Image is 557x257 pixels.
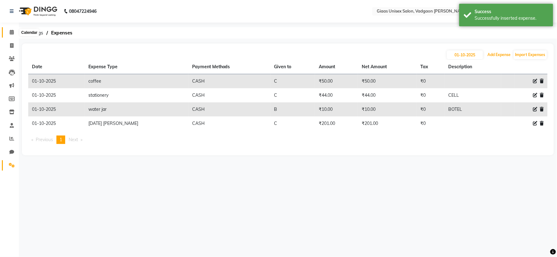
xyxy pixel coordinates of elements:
td: BOTEL [444,102,501,116]
input: PLACEHOLDER.DATE [447,50,483,59]
td: 01-10-2025 [28,74,85,89]
td: stationery [85,88,188,102]
button: Add Expense [486,50,512,59]
td: 01-10-2025 [28,116,85,131]
th: Given to [271,60,315,74]
td: CASH [188,74,271,89]
td: CASH [188,116,271,131]
div: Successfully inserted expense. [475,15,549,22]
img: logo [16,3,59,20]
th: Description [444,60,501,74]
span: Previous [36,137,53,142]
th: Tax [417,60,444,74]
b: 08047224946 [69,3,97,20]
td: 01-10-2025 [28,88,85,102]
td: ₹0 [417,116,444,131]
td: ₹50.00 [315,74,358,89]
button: Import Expenses [514,50,547,59]
th: Date [28,60,85,74]
span: Next [69,137,78,142]
td: ₹44.00 [315,88,358,102]
td: C [271,88,315,102]
td: ₹0 [417,74,444,89]
td: ₹0 [417,102,444,116]
th: Payment Methods [188,60,271,74]
th: Expense Type [85,60,188,74]
th: Amount [315,60,358,74]
td: CASH [188,102,271,116]
td: ₹10.00 [315,102,358,116]
td: C [271,116,315,131]
th: Net Amount [358,60,417,74]
td: B [271,102,315,116]
td: 01-10-2025 [28,102,85,116]
td: coffee [85,74,188,89]
td: ₹44.00 [358,88,417,102]
td: CELL [444,88,501,102]
td: ₹201.00 [315,116,358,131]
td: ₹0 [417,88,444,102]
td: CASH [188,88,271,102]
div: Calendar [20,29,39,36]
td: ₹50.00 [358,74,417,89]
span: Expenses [48,27,76,39]
td: ₹10.00 [358,102,417,116]
div: Success [475,8,549,15]
td: water jar [85,102,188,116]
td: C [271,74,315,89]
td: ₹201.00 [358,116,417,131]
td: [DATE] [PERSON_NAME] [85,116,188,131]
nav: Pagination [28,136,548,144]
span: 1 [60,137,62,142]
